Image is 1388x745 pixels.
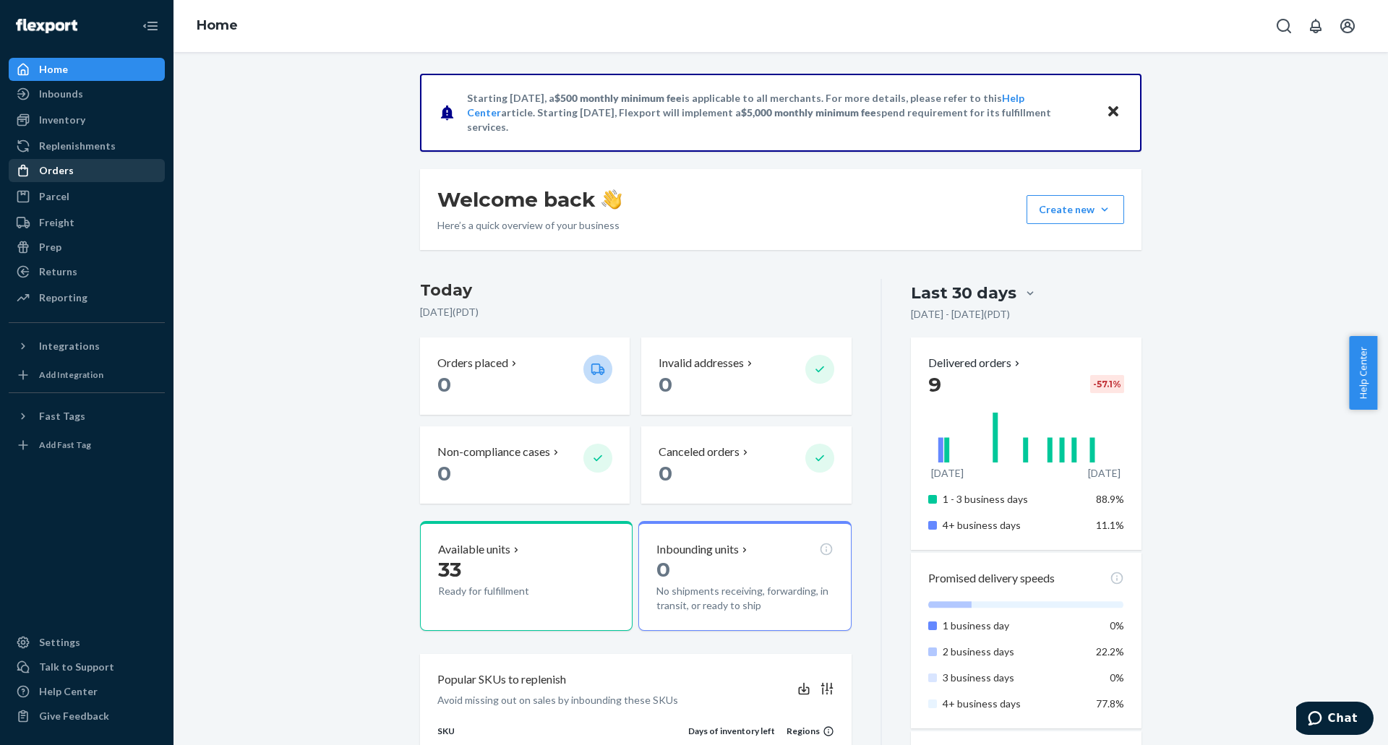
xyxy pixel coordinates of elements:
p: Orders placed [437,355,508,371]
button: Non-compliance cases 0 [420,426,630,504]
button: Integrations [9,335,165,358]
a: Freight [9,211,165,234]
p: Avoid missing out on sales by inbounding these SKUs [437,693,678,707]
p: Available units [438,541,510,558]
button: Close Navigation [136,12,165,40]
button: Open account menu [1333,12,1362,40]
ol: breadcrumbs [185,5,249,47]
div: Integrations [39,339,100,353]
span: 88.9% [1096,493,1124,505]
button: Open Search Box [1269,12,1298,40]
button: Inbounding units0No shipments receiving, forwarding, in transit, or ready to ship [638,521,851,631]
iframe: Opens a widget where you can chat to one of our agents [1296,702,1374,738]
a: Prep [9,236,165,259]
button: Delivered orders [928,355,1023,371]
p: 3 business days [943,671,1085,685]
span: 0% [1110,619,1124,632]
div: Parcel [39,189,69,204]
div: Replenishments [39,139,116,153]
div: Talk to Support [39,660,114,674]
a: Inbounds [9,82,165,105]
span: $500 monthly minimum fee [554,92,682,104]
span: 11.1% [1096,519,1124,531]
button: Invalid addresses 0 [641,337,851,415]
a: Add Fast Tag [9,434,165,457]
div: -57.1 % [1090,375,1124,393]
div: Add Fast Tag [39,439,91,451]
button: Fast Tags [9,405,165,428]
button: Available units33Ready for fulfillment [420,521,633,631]
a: Parcel [9,185,165,208]
div: Regions [775,725,834,737]
p: Inbounding units [656,541,739,558]
a: Home [197,17,238,33]
div: Settings [39,635,80,650]
button: Canceled orders 0 [641,426,851,504]
img: hand-wave emoji [601,189,622,210]
button: Close [1104,102,1123,123]
p: Ready for fulfillment [438,584,572,598]
h3: Today [420,279,852,302]
span: $5,000 monthly minimum fee [741,106,876,119]
span: 0 [659,461,672,486]
div: Prep [39,240,61,254]
span: 0 [437,461,451,486]
p: 1 - 3 business days [943,492,1085,507]
div: Returns [39,264,77,279]
a: Reporting [9,286,165,309]
p: 4+ business days [943,518,1085,533]
a: Inventory [9,108,165,132]
div: Last 30 days [911,282,1016,304]
p: 1 business day [943,619,1085,633]
a: Help Center [9,680,165,703]
p: Invalid addresses [659,355,744,371]
div: Add Integration [39,369,103,381]
a: Orders [9,159,165,182]
a: Home [9,58,165,81]
span: 9 [928,372,941,397]
button: Open notifications [1301,12,1330,40]
button: Talk to Support [9,655,165,679]
a: Add Integration [9,363,165,387]
p: No shipments receiving, forwarding, in transit, or ready to ship [656,584,833,613]
a: Replenishments [9,134,165,158]
span: 0% [1110,671,1124,684]
p: [DATE] [931,466,964,481]
div: Reporting [39,290,87,305]
div: Give Feedback [39,709,109,723]
div: Help Center [39,684,98,699]
img: Flexport logo [16,19,77,33]
a: Returns [9,260,165,283]
p: Here’s a quick overview of your business [437,218,622,233]
button: Give Feedback [9,705,165,728]
div: Inbounds [39,87,83,101]
div: Fast Tags [39,409,85,423]
p: [DATE] - [DATE] ( PDT ) [911,307,1010,322]
span: 77.8% [1096,697,1124,710]
button: Create new [1027,195,1124,224]
span: 33 [438,557,461,582]
div: Inventory [39,113,85,127]
p: Promised delivery speeds [928,570,1055,587]
button: Help Center [1349,336,1377,410]
p: [DATE] [1088,466,1121,481]
p: 2 business days [943,645,1085,659]
button: Orders placed 0 [420,337,630,415]
div: Home [39,62,68,77]
div: Freight [39,215,74,230]
p: Starting [DATE], a is applicable to all merchants. For more details, please refer to this article... [467,91,1092,134]
p: Popular SKUs to replenish [437,671,566,688]
h1: Welcome back [437,186,622,212]
a: Settings [9,631,165,654]
p: Non-compliance cases [437,444,550,460]
p: [DATE] ( PDT ) [420,305,852,319]
p: 4+ business days [943,697,1085,711]
p: Canceled orders [659,444,740,460]
span: 0 [437,372,451,397]
div: Orders [39,163,74,178]
span: 0 [656,557,670,582]
span: 0 [659,372,672,397]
